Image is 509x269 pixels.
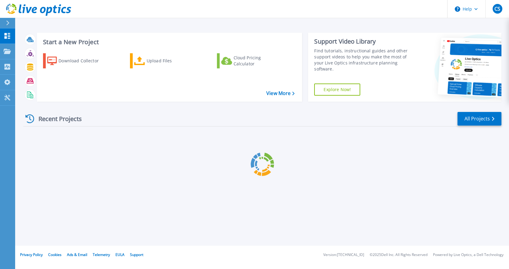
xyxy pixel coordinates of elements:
[323,253,364,257] li: Version: [TECHNICAL_ID]
[43,39,294,45] h3: Start a New Project
[266,90,294,96] a: View More
[130,53,198,68] a: Upload Files
[48,252,62,257] a: Cookies
[217,53,284,68] a: Cloud Pricing Calculator
[93,252,110,257] a: Telemetry
[314,48,412,72] div: Find tutorials, instructional guides and other support videos to help you make the most of your L...
[23,111,90,126] div: Recent Projects
[115,252,125,257] a: EULA
[370,253,427,257] li: © 2025 Dell Inc. All Rights Reserved
[20,252,43,257] a: Privacy Policy
[494,6,500,11] span: CS
[433,253,504,257] li: Powered by Live Optics, a Dell Technology
[147,55,195,67] div: Upload Files
[457,112,501,126] a: All Projects
[67,252,87,257] a: Ads & Email
[234,55,282,67] div: Cloud Pricing Calculator
[130,252,143,257] a: Support
[314,38,412,45] div: Support Video Library
[314,84,360,96] a: Explore Now!
[58,55,107,67] div: Download Collector
[43,53,111,68] a: Download Collector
